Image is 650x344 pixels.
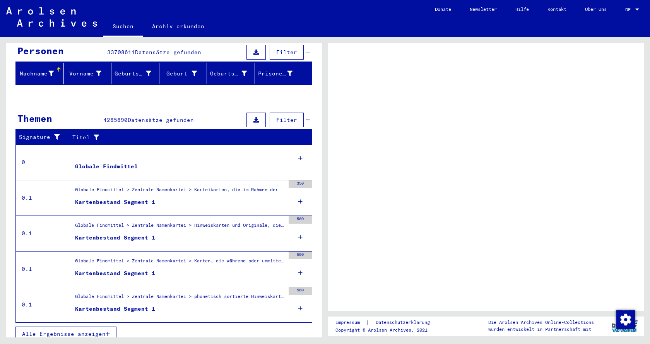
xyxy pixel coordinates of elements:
[67,70,102,78] div: Vorname
[6,7,97,27] img: Arolsen_neg.svg
[16,216,69,251] td: 0.1
[488,326,594,333] p: wurden entwickelt in Partnerschaft mit
[103,17,143,37] a: Suchen
[258,67,303,80] div: Prisoner #
[616,310,635,329] img: Zustimmung ändern
[159,63,207,84] mat-header-cell: Geburt‏
[115,70,151,78] div: Geburtsname
[143,17,214,36] a: Archiv erkunden
[17,111,52,125] div: Themen
[75,269,155,277] div: Kartenbestand Segment 1
[16,63,64,84] mat-header-cell: Nachname
[210,70,247,78] div: Geburtsdatum
[19,70,54,78] div: Nachname
[610,316,639,335] img: yv_logo.png
[111,63,159,84] mat-header-cell: Geburtsname
[16,144,69,180] td: 0
[115,67,161,80] div: Geburtsname
[16,180,69,216] td: 0.1
[75,186,285,197] div: Globale Findmittel > Zentrale Namenkartei > Karteikarten, die im Rahmen der sequentiellen Massend...
[135,49,201,56] span: Datensätze gefunden
[270,113,304,127] button: Filter
[276,116,297,123] span: Filter
[64,63,112,84] mat-header-cell: Vorname
[107,49,135,56] span: 33708611
[19,133,63,141] div: Signature
[162,67,207,80] div: Geburt‏
[17,44,64,58] div: Personen
[335,318,366,327] a: Impressum
[210,67,257,80] div: Geburtsdatum
[75,234,155,242] div: Kartenbestand Segment 1
[75,222,285,233] div: Globale Findmittel > Zentrale Namenkartei > Hinweiskarten und Originale, die in T/D-Fällen aufgef...
[67,67,111,80] div: Vorname
[75,257,285,268] div: Globale Findmittel > Zentrale Namenkartei > Karten, die während oder unmittelbar vor der sequenti...
[19,131,71,144] div: Signature
[128,116,194,123] span: Datensätze gefunden
[75,163,138,171] div: Globale Findmittel
[276,49,297,56] span: Filter
[162,70,197,78] div: Geburt‏
[270,45,304,60] button: Filter
[488,319,594,326] p: Die Arolsen Archives Online-Collections
[75,293,285,304] div: Globale Findmittel > Zentrale Namenkartei > phonetisch sortierte Hinweiskarten, die für die Digit...
[103,116,128,123] span: 4285890
[335,318,439,327] div: |
[258,70,293,78] div: Prisoner #
[16,251,69,287] td: 0.1
[289,180,312,188] div: 350
[255,63,312,84] mat-header-cell: Prisoner #
[22,330,106,337] span: Alle Ergebnisse anzeigen
[15,327,116,341] button: Alle Ergebnisse anzeigen
[75,305,155,313] div: Kartenbestand Segment 1
[289,287,312,295] div: 500
[289,216,312,224] div: 500
[369,318,439,327] a: Datenschutzerklärung
[207,63,255,84] mat-header-cell: Geburtsdatum
[16,287,69,322] td: 0.1
[72,133,297,142] div: Titel
[19,67,63,80] div: Nachname
[335,327,439,334] p: Copyright © Arolsen Archives, 2021
[625,7,634,12] span: DE
[75,198,155,206] div: Kartenbestand Segment 1
[72,131,304,144] div: Titel
[289,252,312,259] div: 500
